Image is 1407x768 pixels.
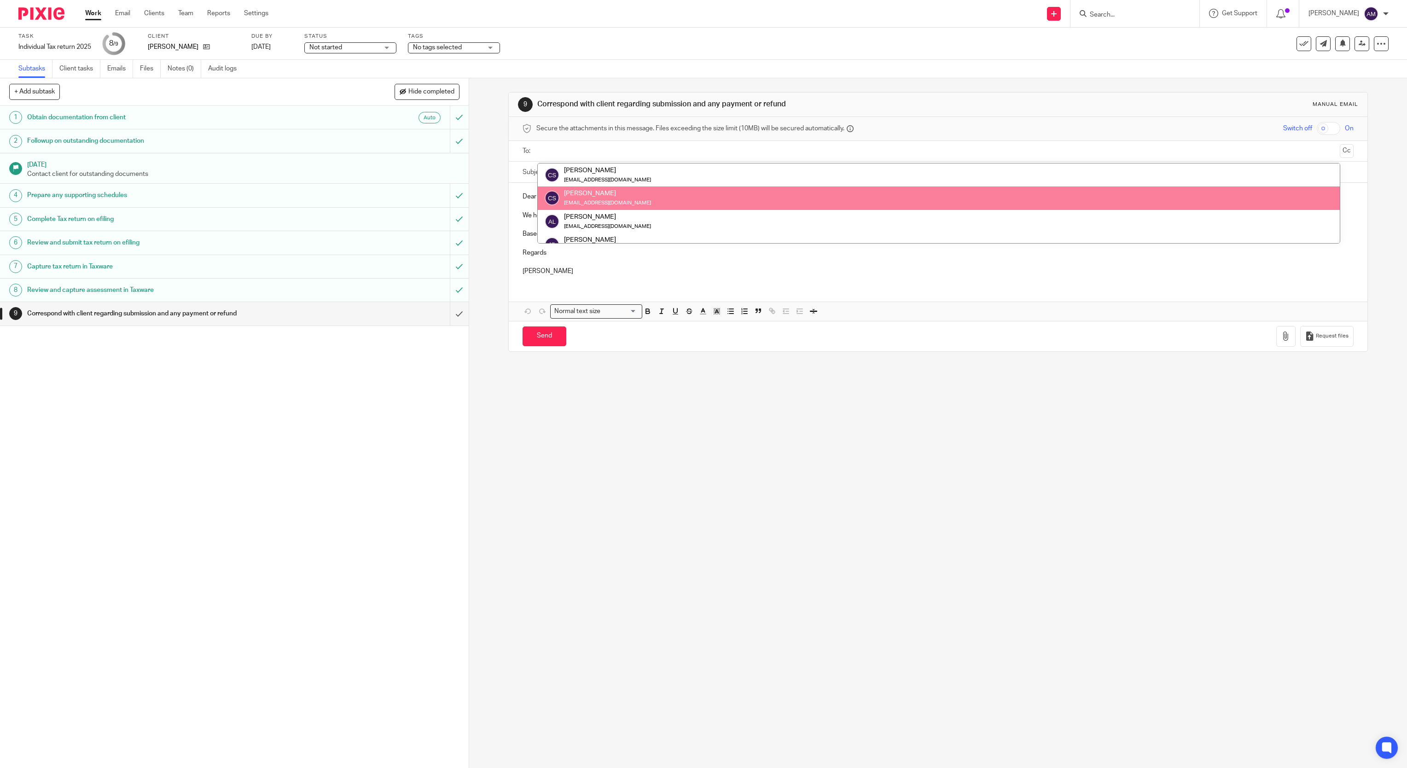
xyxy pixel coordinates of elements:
small: /9 [113,41,118,47]
h1: Review and capture assessment in Taxware [27,283,303,297]
a: Email [115,9,130,18]
div: Auto [419,112,441,123]
div: Search for option [550,304,642,319]
span: Hide completed [408,88,454,96]
p: [PERSON_NAME] [1308,9,1359,18]
div: 9 [518,97,533,112]
span: Get Support [1222,10,1257,17]
a: Work [85,9,101,18]
p: Based on the assessment, an amount of is refundable / payable. [523,229,1354,239]
div: 6 [9,236,22,249]
div: 4 [9,189,22,202]
h1: Review and submit tax return on efiling [27,236,303,250]
h1: Correspond with client regarding submission and any payment or refund [27,307,303,320]
a: Reports [207,9,230,18]
p: [PERSON_NAME] [523,267,1354,276]
label: Tags [408,33,500,40]
div: 7 [9,260,22,273]
input: Search [1089,11,1172,19]
div: 2 [9,135,22,148]
h1: Obtain documentation from client [27,111,303,124]
small: [EMAIL_ADDRESS][DOMAIN_NAME] [564,177,651,182]
small: [EMAIL_ADDRESS][DOMAIN_NAME] [564,200,651,205]
label: Task [18,33,91,40]
a: Files [140,60,161,78]
small: [EMAIL_ADDRESS][DOMAIN_NAME] [564,224,651,229]
span: Normal text size [552,307,603,316]
span: Switch off [1283,124,1312,133]
a: Team [178,9,193,18]
button: Request files [1300,326,1354,347]
img: svg%3E [545,168,559,182]
span: On [1345,124,1354,133]
span: Secure the attachments in this message. Files exceeding the size limit (10MB) will be secured aut... [536,124,844,133]
span: Not started [309,44,342,51]
span: [DATE] [251,44,271,50]
p: We hereby confirm that we have finalised your personal tax return. [523,211,1354,220]
img: svg%3E [545,214,559,229]
h1: [DATE] [27,158,459,169]
div: [PERSON_NAME] [564,166,651,175]
div: 9 [9,307,22,320]
img: Pixie [18,7,64,20]
a: Settings [244,9,268,18]
h1: Prepare any supporting schedules [27,188,303,202]
span: Request files [1316,332,1349,340]
label: Due by [251,33,293,40]
div: [PERSON_NAME] [564,235,692,244]
div: 8 [109,38,118,49]
button: Hide completed [395,84,459,99]
div: [PERSON_NAME] [564,189,651,198]
a: Subtasks [18,60,52,78]
div: [PERSON_NAME] [564,212,651,221]
img: svg%3E [545,191,559,205]
label: Subject: [523,168,547,177]
input: Search for option [603,307,636,316]
span: No tags selected [413,44,462,51]
h1: Followup on outstanding documentation [27,134,303,148]
div: 5 [9,213,22,226]
div: 1 [9,111,22,124]
a: Clients [144,9,164,18]
div: 8 [9,284,22,297]
div: Individual Tax return 2025 [18,42,91,52]
p: Contact client for outstanding documents [27,169,459,179]
img: svg%3E [1364,6,1378,21]
input: Send [523,326,566,346]
a: Audit logs [208,60,244,78]
p: Regards [523,248,1354,257]
button: + Add subtask [9,84,60,99]
a: Emails [107,60,133,78]
h1: Correspond with client regarding submission and any payment or refund [537,99,958,109]
p: Dear [PERSON_NAME], [523,192,1354,201]
a: Notes (0) [168,60,201,78]
h1: Capture tax return in Taxware [27,260,303,273]
div: Manual email [1313,101,1358,108]
h1: Complete Tax return on efiling [27,212,303,226]
label: To: [523,146,533,156]
label: Client [148,33,240,40]
a: Client tasks [59,60,100,78]
img: svg%3E [545,237,559,252]
button: Cc [1340,144,1354,158]
label: Status [304,33,396,40]
p: [PERSON_NAME] [148,42,198,52]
